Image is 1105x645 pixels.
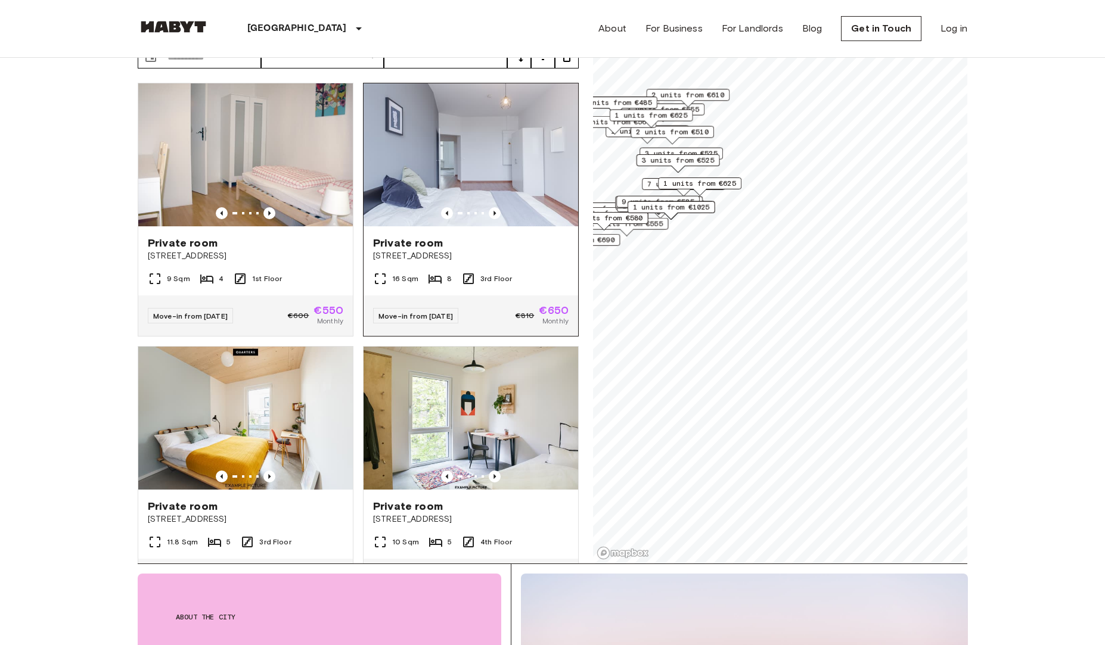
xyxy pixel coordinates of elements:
[579,97,652,108] span: 1 units from €485
[364,83,578,226] img: Marketing picture of unit DE-01-047-01H
[642,155,715,166] span: 3 units from €525
[645,21,703,36] a: For Business
[148,513,343,525] span: [STREET_ADDRESS]
[138,83,353,226] img: Marketing picture of unit DE-01-093-04M
[631,126,714,144] div: Map marker
[153,311,228,320] span: Move-in from [DATE]
[441,207,453,219] button: Previous image
[597,546,649,560] a: Mapbox logo
[373,250,569,262] span: [STREET_ADDRESS]
[633,202,710,213] span: 1 units from €1025
[617,200,704,219] div: Map marker
[167,273,190,284] span: 9 Sqm
[219,273,224,284] span: 4
[542,235,615,245] span: 2 units from €690
[651,89,724,100] span: 2 units from €610
[585,218,669,236] div: Map marker
[448,537,452,547] span: 5
[606,125,689,144] div: Map marker
[841,16,921,41] a: Get in Touch
[317,316,343,326] span: Monthly
[252,273,282,284] span: 1st Floor
[646,89,730,107] div: Map marker
[615,110,688,121] span: 1 units from €625
[364,347,578,490] img: Marketing picture of unit DE-01-009-02Q
[148,250,343,262] span: [STREET_ADDRESS]
[138,83,353,336] a: Marketing picture of unit DE-01-093-04MPrevious imagePrevious imagePrivate room[STREET_ADDRESS]9 ...
[663,178,736,189] span: 1 units from €625
[561,212,648,230] div: Map marker
[636,126,709,137] span: 2 units from €510
[610,110,693,128] div: Map marker
[616,198,703,217] div: Map marker
[622,197,694,207] span: 9 units from €585
[645,148,718,159] span: 3 units from €525
[537,234,620,253] div: Map marker
[591,219,663,229] span: 2 units from €555
[568,203,641,214] span: 6 units from €490
[570,208,643,219] span: 6 units from €540
[363,83,579,336] a: Marketing picture of unit DE-01-047-01HPrevious imagePrevious imagePrivate room[STREET_ADDRESS]16...
[263,207,275,219] button: Previous image
[373,236,443,250] span: Private room
[642,178,725,197] div: Map marker
[363,346,579,600] a: Marketing picture of unit DE-01-009-02QPrevious imagePrevious imagePrivate room[STREET_ADDRESS]10...
[138,21,209,33] img: Habyt
[802,21,822,36] a: Blog
[722,21,783,36] a: For Landlords
[516,310,535,321] span: €810
[378,311,453,320] span: Move-in from [DATE]
[611,126,684,136] span: 1 units from €565
[148,236,218,250] span: Private room
[480,273,512,284] span: 3rd Floor
[574,96,657,115] div: Map marker
[288,310,309,321] span: €600
[314,305,343,316] span: €550
[216,470,228,482] button: Previous image
[263,470,275,482] button: Previous image
[392,537,419,547] span: 10 Sqm
[621,104,704,122] div: Map marker
[373,499,443,513] span: Private room
[489,470,501,482] button: Previous image
[138,346,353,600] a: Marketing picture of unit DE-01-07-007-01QPrevious imagePrevious imagePrivate room[STREET_ADDRESS...
[167,537,198,547] span: 11.8 Sqm
[216,207,228,219] button: Previous image
[447,273,452,284] span: 8
[626,104,699,115] span: 3 units from €555
[542,316,569,326] span: Monthly
[539,305,569,316] span: €650
[566,213,643,223] span: 35 units from €580
[259,537,291,547] span: 3rd Floor
[628,201,715,220] div: Map marker
[138,347,353,490] img: Marketing picture of unit DE-01-07-007-01Q
[573,116,656,135] div: Map marker
[565,207,648,226] div: Map marker
[615,197,703,215] div: Map marker
[373,513,569,525] span: [STREET_ADDRESS]
[563,202,646,221] div: Map marker
[647,179,720,189] span: 7 units from €585
[247,21,347,36] p: [GEOGRAPHIC_DATA]
[941,21,967,36] a: Log in
[640,148,723,166] div: Map marker
[176,612,463,622] span: About the city
[148,499,218,513] span: Private room
[489,207,501,219] button: Previous image
[392,273,418,284] span: 16 Sqm
[226,537,231,547] span: 5
[637,154,720,173] div: Map marker
[616,196,700,214] div: Map marker
[441,470,453,482] button: Previous image
[480,537,512,547] span: 4th Floor
[598,21,626,36] a: About
[658,177,741,196] div: Map marker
